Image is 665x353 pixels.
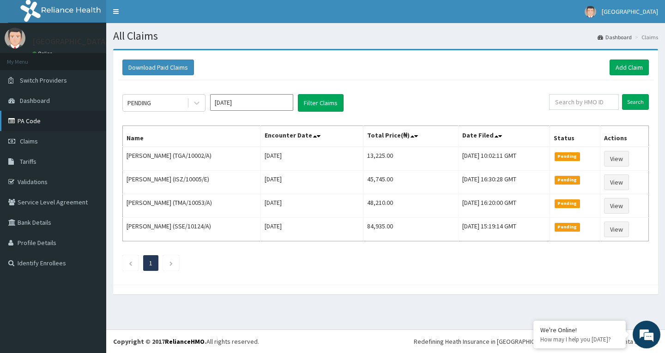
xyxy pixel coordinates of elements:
[604,198,629,214] a: View
[363,147,458,171] td: 13,225.00
[20,157,36,166] span: Tariffs
[458,194,550,218] td: [DATE] 16:20:00 GMT
[122,60,194,75] button: Download Paid Claims
[5,28,25,48] img: User Image
[622,94,649,110] input: Search
[20,137,38,145] span: Claims
[604,151,629,167] a: View
[414,337,658,346] div: Redefining Heath Insurance in [GEOGRAPHIC_DATA] using Telemedicine and Data Science!
[113,337,206,346] strong: Copyright © 2017 .
[458,218,550,241] td: [DATE] 15:19:14 GMT
[363,171,458,194] td: 45,745.00
[610,60,649,75] a: Add Claim
[298,94,344,112] button: Filter Claims
[20,76,67,84] span: Switch Providers
[585,6,596,18] img: User Image
[604,221,629,237] a: View
[550,126,600,147] th: Status
[123,194,261,218] td: [PERSON_NAME] (TMA/10053/A)
[555,176,580,184] span: Pending
[363,194,458,218] td: 48,210.00
[363,126,458,147] th: Total Price(₦)
[458,147,550,171] td: [DATE] 10:02:11 GMT
[363,218,458,241] td: 84,935.00
[169,259,173,267] a: Next page
[458,126,550,147] th: Date Filed
[123,218,261,241] td: [PERSON_NAME] (SSE/10124/A)
[32,50,54,57] a: Online
[128,259,133,267] a: Previous page
[20,96,50,105] span: Dashboard
[149,259,152,267] a: Page 1 is your current page
[210,94,293,111] input: Select Month and Year
[127,98,151,108] div: PENDING
[123,147,261,171] td: [PERSON_NAME] (TGA/10002/A)
[260,194,363,218] td: [DATE]
[555,223,580,231] span: Pending
[602,7,658,16] span: [GEOGRAPHIC_DATA]
[555,152,580,161] span: Pending
[123,171,261,194] td: [PERSON_NAME] (ISZ/10005/E)
[32,37,109,46] p: [GEOGRAPHIC_DATA]
[633,33,658,41] li: Claims
[260,218,363,241] td: [DATE]
[549,94,619,110] input: Search by HMO ID
[540,326,619,334] div: We're Online!
[555,199,580,208] span: Pending
[600,126,648,147] th: Actions
[598,33,632,41] a: Dashboard
[106,329,665,353] footer: All rights reserved.
[540,335,619,343] p: How may I help you today?
[165,337,205,346] a: RelianceHMO
[113,30,658,42] h1: All Claims
[260,126,363,147] th: Encounter Date
[260,171,363,194] td: [DATE]
[260,147,363,171] td: [DATE]
[604,174,629,190] a: View
[458,171,550,194] td: [DATE] 16:30:28 GMT
[123,126,261,147] th: Name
